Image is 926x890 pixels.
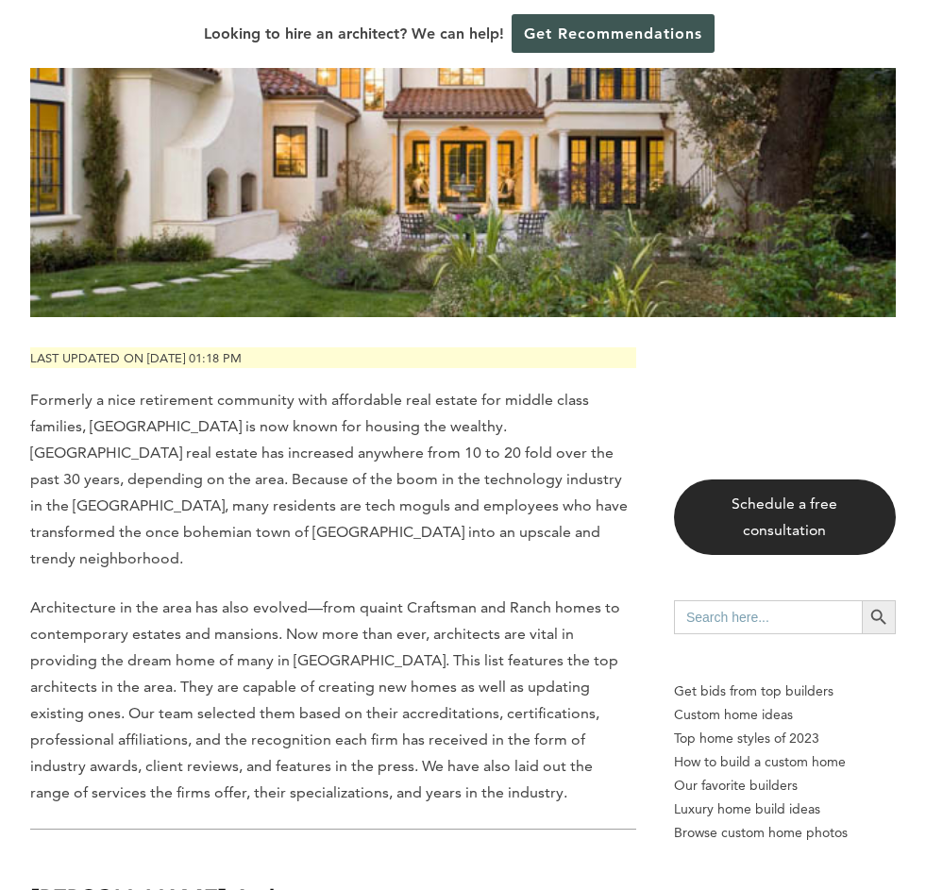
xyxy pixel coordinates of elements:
[674,798,896,821] a: Luxury home build ideas
[674,479,896,555] a: Schedule a free consultation
[674,750,896,774] a: How to build a custom home
[30,347,636,369] p: Last updated on [DATE] 01:18 pm
[674,774,896,798] a: Our favorite builders
[868,607,889,628] svg: Search
[30,598,620,801] span: Architecture in the area has also evolved—from quaint Craftsman and Ranch homes to contemporary e...
[30,391,628,567] span: Formerly a nice retirement community with affordable real estate for middle class families, [GEOG...
[832,796,903,867] iframe: Drift Widget Chat Controller
[512,14,715,53] a: Get Recommendations
[674,680,896,703] p: Get bids from top builders
[674,727,896,750] a: Top home styles of 2023
[674,600,862,634] input: Search here...
[674,821,896,845] a: Browse custom home photos
[674,703,896,727] a: Custom home ideas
